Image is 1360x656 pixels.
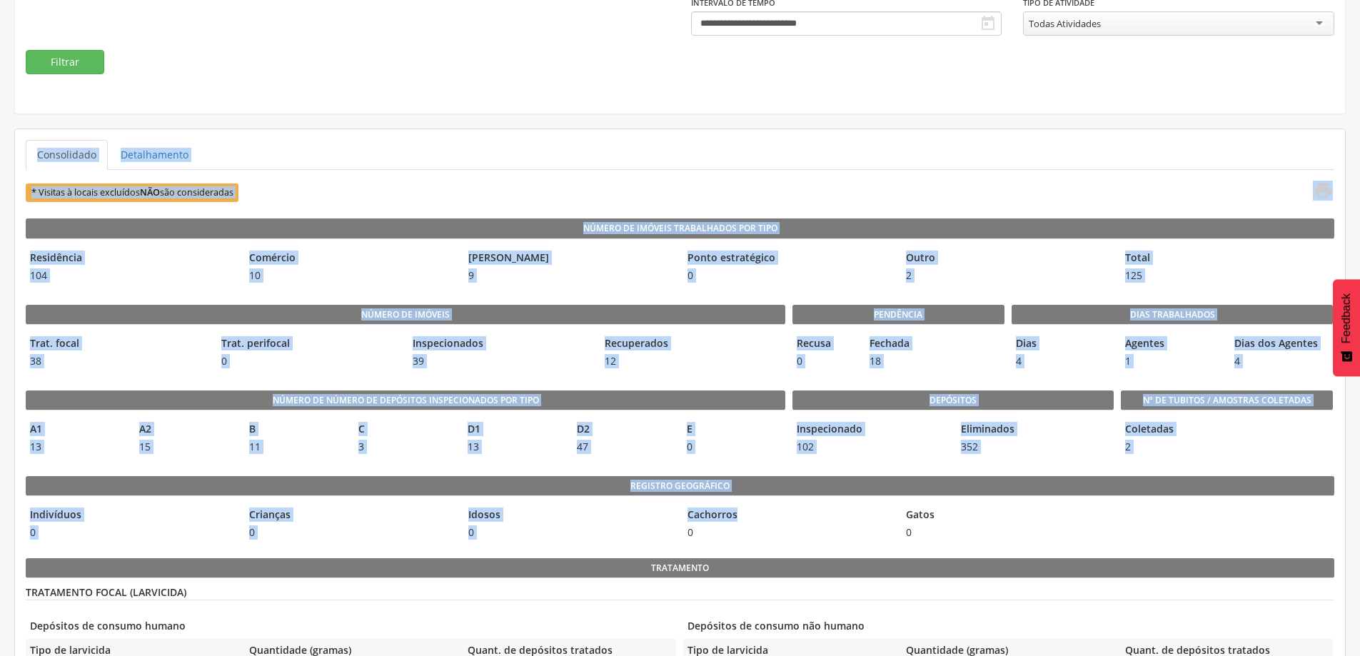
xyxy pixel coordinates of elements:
span: 3 [354,440,456,454]
span: 18 [865,354,931,368]
legend: Tratamento [26,558,1334,578]
legend: D2 [573,422,675,438]
span: 4 [1230,354,1332,368]
legend: Comércio [245,251,457,267]
legend: Registro geográfico [26,476,1334,496]
legend: Idosos [464,508,676,524]
legend: Dias dos Agentes [1230,336,1332,353]
span: 0 [682,440,785,454]
legend: Crianças [245,508,457,524]
span: 1 [1121,354,1223,368]
legend: Recuperados [600,336,785,353]
span: Feedback [1340,293,1353,343]
span: 39 [408,354,593,368]
legend: Agentes [1121,336,1223,353]
span: 125 [1121,268,1333,283]
span: * Visitas à locais excluídos são consideradas [26,183,238,201]
span: 10 [245,268,457,283]
span: 352 [957,440,1114,454]
legend: Pendência [792,305,1004,325]
legend: A1 [26,422,128,438]
legend: Dias Trabalhados [1012,305,1333,325]
legend: Número de Número de Depósitos Inspecionados por Tipo [26,390,785,410]
legend: [PERSON_NAME] [464,251,676,267]
legend: Cachorros [683,508,895,524]
legend: A2 [135,422,237,438]
legend: C [354,422,456,438]
legend: B [245,422,347,438]
a: Detalhamento [109,140,200,170]
legend: Eliminados [957,422,1114,438]
legend: Outro [902,251,1114,267]
legend: Depósitos [792,390,1114,410]
span: 0 [902,525,1114,540]
span: 47 [573,440,675,454]
legend: Recusa [792,336,858,353]
span: 0 [245,525,457,540]
span: 0 [217,354,401,368]
span: 0 [792,354,858,368]
span: 13 [463,440,565,454]
a:  [1304,181,1333,204]
span: 38 [26,354,210,368]
legend: Gatos [902,508,1114,524]
i:  [1313,181,1333,201]
legend: E [682,422,785,438]
legend: Trat. focal [26,336,210,353]
button: Filtrar [26,50,104,74]
div: Todas Atividades [1029,17,1101,30]
legend: Número de Imóveis Trabalhados por Tipo [26,218,1334,238]
span: 9 [464,268,676,283]
span: 2 [1121,440,1132,454]
span: 12 [600,354,785,368]
legend: Indivíduos [26,508,238,524]
a: Consolidado [26,140,108,170]
span: 0 [683,268,895,283]
legend: Total [1121,251,1333,267]
legend: Coletadas [1121,422,1132,438]
span: 0 [26,525,238,540]
legend: Nº de Tubitos / Amostras coletadas [1121,390,1333,410]
legend: Ponto estratégico [683,251,895,267]
span: 13 [26,440,128,454]
legend: Fechada [865,336,931,353]
button: Feedback - Mostrar pesquisa [1333,279,1360,376]
legend: Inspecionado [792,422,950,438]
span: 2 [902,268,1114,283]
legend: Dias [1012,336,1114,353]
legend: TRATAMENTO FOCAL (LARVICIDA) [26,585,1334,600]
legend: Trat. perifocal [217,336,401,353]
i:  [979,15,997,32]
span: 102 [792,440,950,454]
legend: Residência [26,251,238,267]
span: 15 [135,440,237,454]
legend: Inspecionados [408,336,593,353]
span: 0 [464,525,676,540]
legend: D1 [463,422,565,438]
span: 11 [245,440,347,454]
legend: Depósitos de consumo não humano [683,619,1334,635]
legend: Depósitos de consumo humano [26,619,676,635]
legend: Número de imóveis [26,305,785,325]
b: NÃO [140,186,160,198]
span: 104 [26,268,238,283]
span: 4 [1012,354,1114,368]
span: 0 [683,525,895,540]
